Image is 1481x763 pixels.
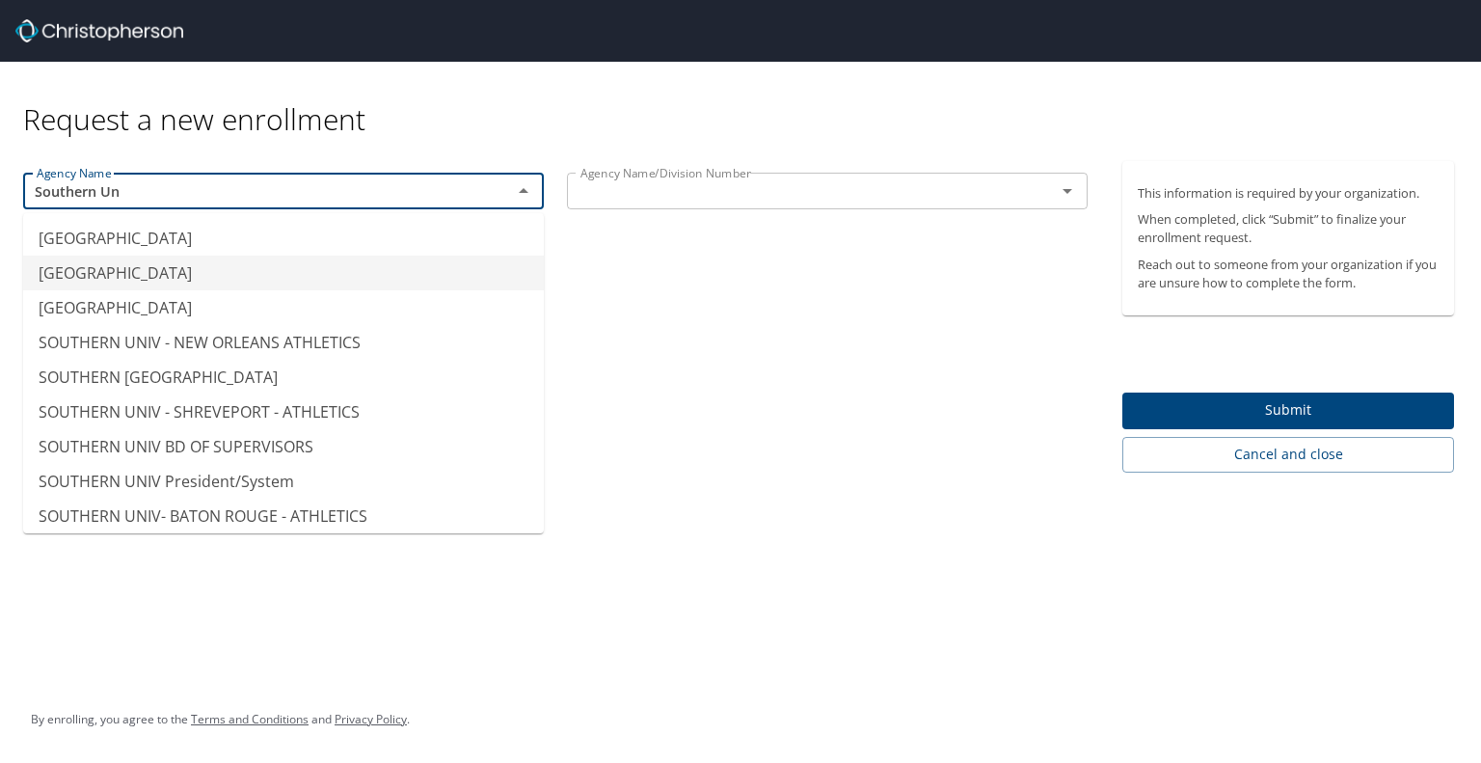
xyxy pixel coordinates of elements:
[23,256,544,290] li: [GEOGRAPHIC_DATA]
[191,711,309,727] a: Terms and Conditions
[23,464,544,499] li: SOUTHERN UNIV President/System
[23,325,544,360] li: SOUTHERN UNIV - NEW ORLEANS ATHLETICS
[23,429,544,464] li: SOUTHERN UNIV BD OF SUPERVISORS
[1122,437,1454,473] button: Cancel and close
[1138,210,1439,247] p: When completed, click “Submit” to finalize your enrollment request.
[23,360,544,395] li: SOUTHERN [GEOGRAPHIC_DATA]
[1054,177,1081,204] button: Open
[1138,256,1439,292] p: Reach out to someone from your organization if you are unsure how to complete the form.
[23,290,544,325] li: [GEOGRAPHIC_DATA]
[1138,443,1439,467] span: Cancel and close
[23,499,544,533] li: SOUTHERN UNIV- BATON ROUGE - ATHLETICS
[1122,393,1454,430] button: Submit
[31,695,410,744] div: By enrolling, you agree to the and .
[1138,398,1439,422] span: Submit
[335,711,407,727] a: Privacy Policy
[23,62,1469,138] div: Request a new enrollment
[23,221,544,256] li: [GEOGRAPHIC_DATA]
[15,19,183,42] img: cbt logo
[1138,184,1439,203] p: This information is required by your organization.
[23,395,544,429] li: SOUTHERN UNIV - SHREVEPORT - ATHLETICS
[510,177,537,204] button: Close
